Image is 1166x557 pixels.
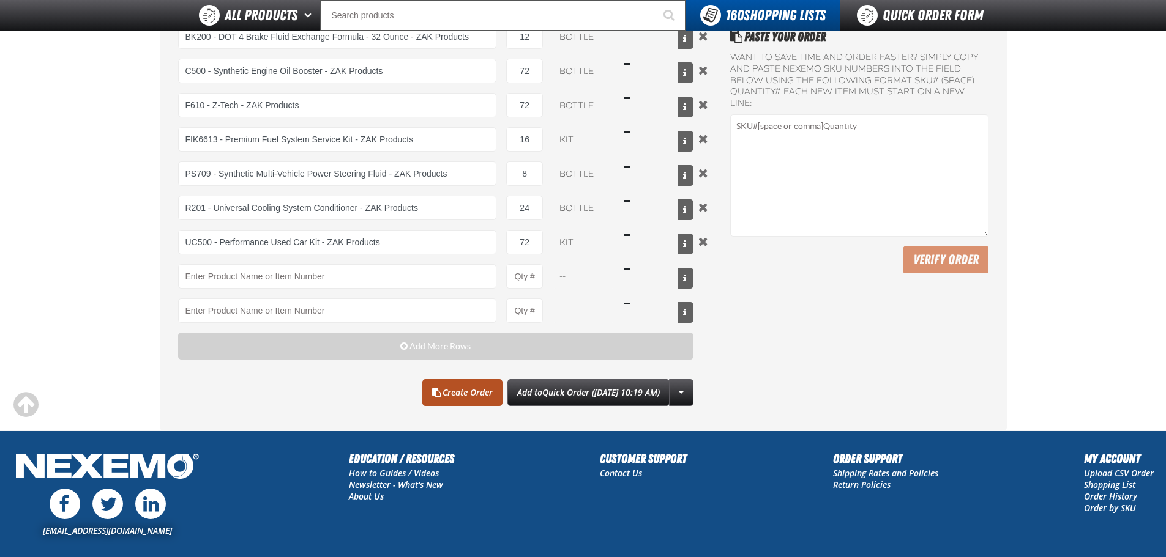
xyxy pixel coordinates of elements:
[506,93,543,117] input: Product Quantity
[178,24,497,49] input: Product
[225,4,297,26] span: All Products
[517,386,660,398] span: Add to
[678,131,693,152] button: View All Prices
[696,201,711,214] button: Remove the current row
[833,449,938,468] h2: Order Support
[678,199,693,220] button: View All Prices
[833,479,891,490] a: Return Policies
[833,467,938,479] a: Shipping Rates and Policies
[553,196,614,220] select: Unit
[553,59,614,83] select: Unit
[178,161,497,186] input: Product
[506,24,543,49] input: Product Quantity
[730,28,988,46] h2: Paste Your Order
[553,24,614,49] select: Unit
[600,467,642,479] a: Contact Us
[1084,490,1137,502] a: Order History
[678,97,693,117] button: View All Prices
[678,268,693,289] button: View All Prices
[178,127,497,152] input: Product
[409,341,471,351] span: Add More Rows
[506,196,543,220] input: Product Quantity
[696,98,711,111] button: Remove the current row
[506,264,543,289] input: Product Quantity
[1084,467,1154,479] a: Upload CSV Order
[696,132,711,146] button: Remove the current row
[506,127,543,152] input: Product Quantity
[349,490,384,502] a: About Us
[349,449,454,468] h2: Education / Resources
[422,379,503,406] a: Create Order
[678,234,693,254] button: View All Prices
[1084,502,1136,514] a: Order by SKU
[349,479,443,490] a: Newsletter - What's New
[43,525,172,536] a: [EMAIL_ADDRESS][DOMAIN_NAME]
[696,64,711,77] button: Remove the current row
[12,391,39,418] div: Scroll to the top
[696,235,711,248] button: Remove the current row
[178,196,497,220] input: Product
[553,127,614,152] select: Unit
[12,449,203,485] img: Nexemo Logo
[696,166,711,180] button: Remove the current row
[730,52,988,109] label: Want to save time and order faster? Simply copy and paste NEXEMO SKU numbers into the field below...
[553,161,614,186] select: Unit
[553,93,614,117] select: Unit
[506,298,543,323] input: Product Quantity
[178,230,497,254] input: Product
[600,449,687,468] h2: Customer Support
[725,7,744,24] strong: 160
[678,62,693,83] button: View All Prices
[178,298,497,323] : Product
[725,7,826,24] span: Shopping Lists
[178,333,694,360] button: Add More Rows
[506,161,543,186] input: Product Quantity
[669,379,693,406] a: More Actions
[507,379,670,406] button: Add toQuick Order ([DATE] 10:19 AM)
[678,165,693,186] button: View All Prices
[178,59,497,83] input: Product
[178,264,497,289] : Product
[349,467,439,479] a: How to Guides / Videos
[1084,479,1135,490] a: Shopping List
[506,59,543,83] input: Product Quantity
[178,93,497,117] input: Product
[542,386,660,398] span: Quick Order ([DATE] 10:19 AM)
[1084,449,1154,468] h2: My Account
[696,29,711,43] button: Remove the current row
[678,302,693,323] button: View All Prices
[553,230,614,254] select: Unit
[506,230,543,254] input: Product Quantity
[678,28,693,49] button: View All Prices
